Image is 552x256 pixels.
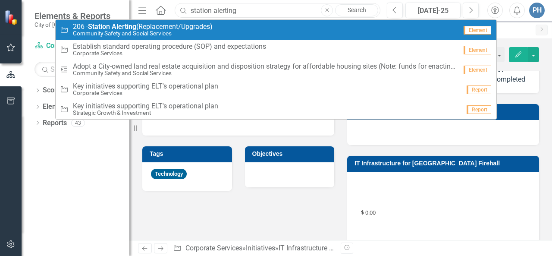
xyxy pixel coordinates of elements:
span: Element [464,46,491,54]
div: » » [173,243,334,253]
a: Corporate Services [185,244,242,252]
span: Key initiatives supporting ELT's operational plan [73,102,218,110]
small: Corporate Services [73,50,266,57]
small: Community Safety and Social Services [73,30,213,37]
button: PH [529,3,545,18]
a: Key initiatives supporting ELT's operational planStrategic Growth & InvestmentReport [56,99,496,119]
small: Corporate Services [73,90,218,96]
span: Report [467,105,491,114]
input: Search ClearPoint... [175,3,380,18]
a: Elements [43,102,72,112]
a: Scorecards [43,85,78,95]
input: Search Below... [34,62,121,77]
h3: IT Infrastructure for [GEOGRAPHIC_DATA] Firehall [354,160,535,167]
img: ClearPoint Strategy [4,9,20,25]
div: IT Infrastructure for [GEOGRAPHIC_DATA] Firehall [279,244,429,252]
span: 206 - (Replacement/Upgrades) [73,23,213,31]
small: Community Safety and Social Services [73,70,457,76]
a: Corporate Services [34,41,121,51]
span: Element [464,66,491,74]
span: Technology [151,169,187,180]
a: Search [335,4,378,16]
div: Not Completed [484,58,539,93]
span: Report [467,85,491,94]
button: [DATE]-25 [405,3,461,18]
h3: Tags [150,151,228,157]
span: Key initiatives supporting ELT's operational plan [73,82,218,90]
strong: Alerting [112,22,136,31]
a: Establish standard operating procedure (SOP) and expectationsCorporate ServicesElement [56,40,496,60]
span: Element [464,26,491,35]
div: 43 [71,119,85,126]
div: [DATE]-25 [408,6,458,16]
small: Strategic Growth & Investment [73,110,218,116]
small: City of [GEOGRAPHIC_DATA] [34,21,110,28]
span: Elements & Reports [34,11,110,21]
h3: Objectives [252,151,330,157]
a: Reports [43,118,67,128]
a: Initiatives [246,244,275,252]
span: Establish standard operating procedure (SOP) and expectations [73,43,266,51]
span: Adopt a City-owned land real estate acquisition and disposition strategy for affordable housing s... [73,63,457,70]
a: Key initiatives supporting ELT's operational planCorporate ServicesReport [56,79,496,99]
a: Adopt a City-owned land real estate acquisition and disposition strategy for affordable housing s... [56,60,496,79]
text: $ 0.00 [361,209,376,216]
a: 206 - Alerting(Replacement/Upgrades)Community Safety and Social ServicesElement [56,20,496,40]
